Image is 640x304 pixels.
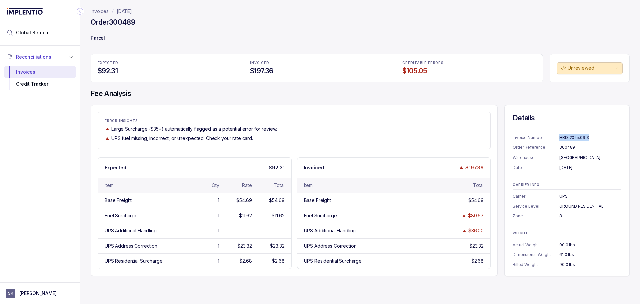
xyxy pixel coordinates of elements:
[269,164,284,171] p: $92.31
[9,78,71,90] div: Credit Tracker
[250,66,384,76] h4: $197.36
[461,213,467,218] img: trend image
[274,182,284,189] div: Total
[304,197,331,204] div: Base Freight
[105,258,163,264] div: UPS Residential Surcharge
[513,134,559,141] p: Invoice Number
[559,242,621,248] div: 90.0 lbs
[471,258,484,264] div: $2.68
[237,243,252,249] div: $23.32
[212,182,219,189] div: Qty
[513,164,559,171] p: Date
[91,89,630,98] h4: Fee Analysis
[559,134,621,141] div: HRD_2025.09_3
[304,212,337,219] div: Fuel Surcharge
[105,227,157,234] div: UPS Additional Handling
[304,164,324,171] p: Invoiced
[559,251,621,258] div: 61.0 lbs
[111,135,253,142] p: UPS fuel missing, incorrect, or unexpected. Check your rate card.
[105,182,113,189] div: Item
[473,182,484,189] div: Total
[304,243,357,249] div: UPS Address Correction
[272,258,284,264] div: $2.68
[513,154,559,161] p: Warehouse
[304,258,362,264] div: UPS Residential Surcharge
[270,243,284,249] div: $23.32
[513,183,621,187] p: CARRIER INFO
[98,61,231,65] p: EXPECTED
[513,113,621,123] h4: Details
[304,227,356,234] div: UPS Additional Handling
[91,8,109,15] a: Invoices
[16,54,51,60] span: Reconciliations
[559,193,621,200] div: UPS
[91,32,630,45] p: Parcel
[469,243,484,249] div: $23.32
[465,164,484,171] p: $197.36
[459,165,464,170] img: trend image
[16,29,48,36] span: Global Search
[462,228,467,233] img: trend image
[117,8,132,15] a: [DATE]
[4,65,76,92] div: Reconciliations
[513,144,559,151] p: Order Reference
[559,261,621,268] div: 90.0 lbs
[269,197,284,204] div: $54.69
[105,164,126,171] p: Expected
[105,197,132,204] div: Base Freight
[9,66,71,78] div: Invoices
[239,212,252,219] div: $11.62
[559,154,621,161] div: [GEOGRAPHIC_DATA]
[513,213,559,219] p: Zone
[513,231,621,235] p: WEIGHT
[468,197,484,204] div: $54.69
[559,203,621,210] div: GROUND RESIDENTIAL
[218,258,219,264] div: 1
[559,164,621,171] div: [DATE]
[218,197,219,204] div: 1
[272,212,284,219] div: $11.62
[105,136,110,141] img: trend image
[239,258,252,264] div: $2.68
[242,182,252,189] div: Rate
[76,7,84,15] div: Collapse Icon
[91,18,135,27] h4: Order 300489
[304,182,313,189] div: Item
[91,8,132,15] nav: breadcrumb
[105,212,138,219] div: Fuel Surcharge
[236,197,252,204] div: $54.69
[105,243,157,249] div: UPS Address Correction
[557,62,623,74] button: Unreviewed
[111,126,277,132] p: Large Surcharge ($35+) automatically flagged as a potential error for review.
[6,289,15,298] span: User initials
[402,61,536,65] p: CREDITABLE ERRORS
[250,61,384,65] p: INVOICED
[468,212,484,219] div: $80.67
[513,251,559,258] p: Dimensional Weight
[19,290,57,297] p: [PERSON_NAME]
[513,203,559,210] p: Service Level
[105,126,110,131] img: trend image
[98,66,231,76] h4: $92.31
[6,289,74,298] button: User initials[PERSON_NAME]
[513,193,559,200] p: Carrier
[105,119,484,123] p: ERROR INSIGHTS
[468,227,484,234] div: $36.00
[568,65,613,71] p: Unreviewed
[513,261,559,268] p: Billed Weight
[218,227,219,234] div: 1
[513,242,559,248] p: Actual Weight
[559,144,621,151] div: 300489
[218,212,219,219] div: 1
[4,50,76,64] button: Reconciliations
[218,243,219,249] div: 1
[559,213,621,219] div: 8
[402,66,536,76] h4: $105.05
